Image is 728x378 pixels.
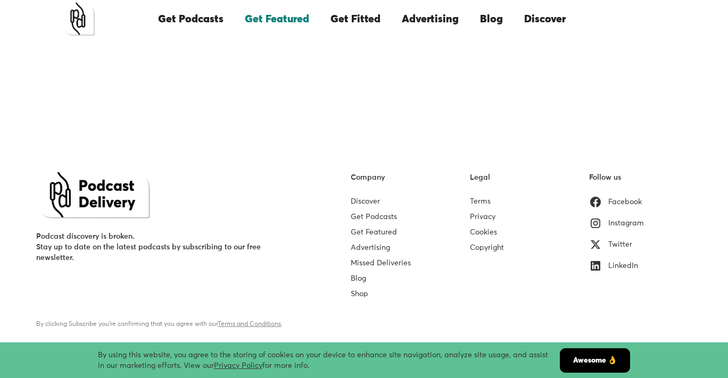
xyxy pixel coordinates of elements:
[560,348,630,373] a: Awesome 👌
[470,172,490,183] div: Legal
[589,172,621,183] div: Follow us
[351,259,411,267] a: Missed Deliveries
[36,280,292,330] form: Email Form
[36,231,292,263] div: Podcast discovery is broken. Stay up to date on the latest podcasts by subscribing to our free ne...
[351,290,368,298] a: Shop
[514,1,576,37] a: Discover
[147,1,234,37] a: Get Podcasts
[589,255,638,276] a: LinkedIn
[351,172,385,183] div: Company
[391,1,469,37] a: Advertising
[589,213,644,234] a: Instagram
[320,1,391,37] a: Get Fitted
[470,213,495,221] a: Privacy
[98,350,560,371] div: By using this website, you agree to the storing of cookies on your device to enhance site navigat...
[470,244,504,251] a: Copyright
[62,3,95,36] a: home
[351,275,366,282] a: Blog
[608,197,642,207] div: Facebook
[608,239,632,250] div: Twitter
[214,362,262,369] a: Privacy Policy
[351,213,397,221] a: Get Podcasts
[351,198,380,205] a: Discover
[469,1,514,37] a: Blog
[589,191,642,213] a: Facebook
[36,319,292,330] div: By clicking Subscribe you're confirming that you agree with our .
[470,229,497,236] a: Cookies
[218,321,281,327] a: Terms and Conditions
[351,229,397,236] a: Get Featured
[234,1,320,37] a: Get Featured
[608,261,638,271] div: LinkedIn
[470,198,491,205] a: Terms
[608,218,644,229] div: Instagram
[589,234,632,255] a: Twitter
[351,244,390,251] a: Advertising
